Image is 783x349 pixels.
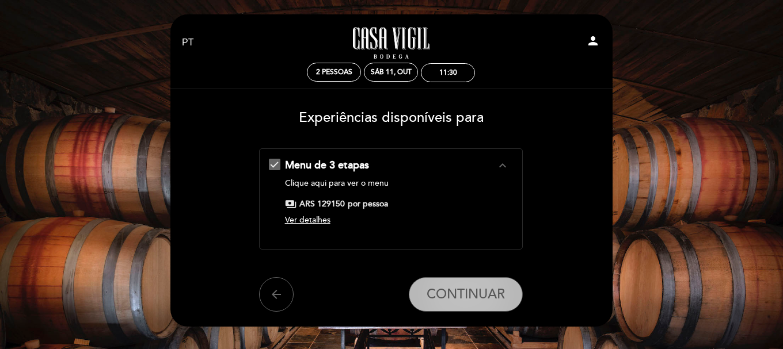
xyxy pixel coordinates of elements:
span: ARS 129150 [299,198,345,210]
button: person [586,34,600,52]
i: person [586,34,600,48]
i: arrow_back [269,287,283,301]
span: 2 pessoas [316,68,352,76]
span: payments [285,198,297,210]
div: 11:30 [439,68,457,77]
span: Ver detalhes [285,215,330,225]
md-checkbox: Menu de 3 etapas expand_less Clique aqui para ver o menu payments ARS 129150 por pessoa Ver detalhes [269,158,514,231]
button: arrow_back [259,277,294,312]
span: CONTINUAR [427,286,505,302]
span: Menu de 3 etapas [285,159,369,171]
button: expand_less [492,158,513,173]
a: Casa Vigil - Restaurante [319,27,463,59]
span: por pessoa [348,198,388,210]
i: expand_less [496,159,510,172]
button: CONTINUAR [409,277,523,312]
a: Clique aqui para ver o menu [285,178,389,188]
span: Experiências disponíveis para [299,109,484,126]
div: Sáb 11, out [371,68,412,76]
